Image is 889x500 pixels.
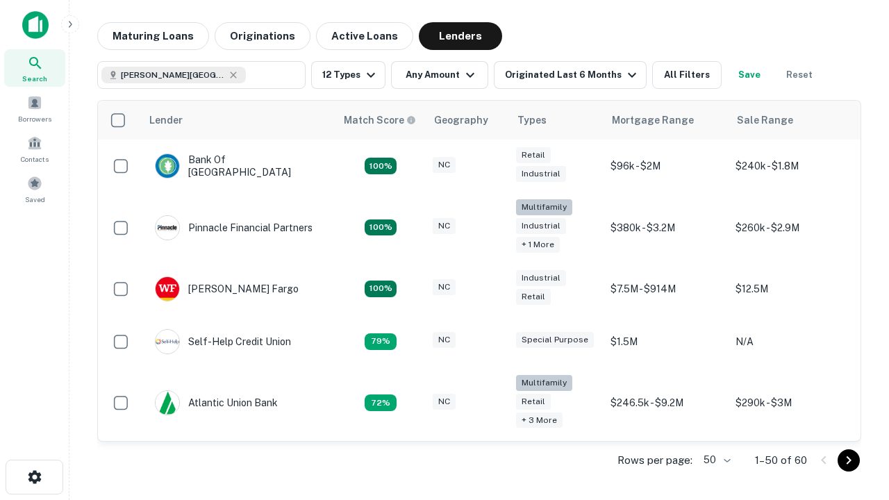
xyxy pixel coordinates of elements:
[516,289,551,305] div: Retail
[4,130,65,167] a: Contacts
[604,262,729,315] td: $7.5M - $914M
[433,394,456,410] div: NC
[516,218,566,234] div: Industrial
[316,22,413,50] button: Active Loans
[4,170,65,208] a: Saved
[419,22,502,50] button: Lenders
[433,157,456,173] div: NC
[516,412,563,428] div: + 3 more
[311,61,385,89] button: 12 Types
[215,22,310,50] button: Originations
[505,67,640,83] div: Originated Last 6 Months
[517,112,547,128] div: Types
[155,329,291,354] div: Self-help Credit Union
[433,332,456,348] div: NC
[737,112,793,128] div: Sale Range
[344,112,416,128] div: Capitalize uses an advanced AI algorithm to match your search with the best lender. The match sco...
[604,192,729,262] td: $380k - $3.2M
[121,69,225,81] span: [PERSON_NAME][GEOGRAPHIC_DATA], [GEOGRAPHIC_DATA]
[156,277,179,301] img: picture
[516,147,551,163] div: Retail
[149,112,183,128] div: Lender
[22,11,49,39] img: capitalize-icon.png
[25,194,45,205] span: Saved
[727,61,772,89] button: Save your search to get updates of matches that match your search criteria.
[22,73,47,84] span: Search
[516,332,594,348] div: Special Purpose
[141,101,335,140] th: Lender
[365,219,397,236] div: Matching Properties: 25, hasApolloMatch: undefined
[516,375,572,391] div: Multifamily
[155,153,322,178] div: Bank Of [GEOGRAPHIC_DATA]
[156,330,179,353] img: picture
[729,140,854,192] td: $240k - $1.8M
[21,153,49,165] span: Contacts
[604,315,729,368] td: $1.5M
[494,61,647,89] button: Originated Last 6 Months
[18,113,51,124] span: Borrowers
[604,368,729,438] td: $246.5k - $9.2M
[365,281,397,297] div: Matching Properties: 15, hasApolloMatch: undefined
[156,216,179,240] img: picture
[155,390,278,415] div: Atlantic Union Bank
[516,394,551,410] div: Retail
[729,101,854,140] th: Sale Range
[729,315,854,368] td: N/A
[335,101,426,140] th: Capitalize uses an advanced AI algorithm to match your search with the best lender. The match sco...
[729,262,854,315] td: $12.5M
[729,368,854,438] td: $290k - $3M
[97,22,209,50] button: Maturing Loans
[156,154,179,178] img: picture
[516,199,572,215] div: Multifamily
[838,449,860,472] button: Go to next page
[612,112,694,128] div: Mortgage Range
[344,112,413,128] h6: Match Score
[391,61,488,89] button: Any Amount
[4,49,65,87] a: Search
[509,101,604,140] th: Types
[604,101,729,140] th: Mortgage Range
[516,237,560,253] div: + 1 more
[729,192,854,262] td: $260k - $2.9M
[755,452,807,469] p: 1–50 of 60
[155,276,299,301] div: [PERSON_NAME] Fargo
[516,270,566,286] div: Industrial
[365,394,397,411] div: Matching Properties: 10, hasApolloMatch: undefined
[434,112,488,128] div: Geography
[433,279,456,295] div: NC
[698,450,733,470] div: 50
[820,389,889,456] iframe: Chat Widget
[155,215,313,240] div: Pinnacle Financial Partners
[652,61,722,89] button: All Filters
[604,140,729,192] td: $96k - $2M
[4,90,65,127] a: Borrowers
[516,166,566,182] div: Industrial
[156,391,179,415] img: picture
[777,61,822,89] button: Reset
[617,452,692,469] p: Rows per page:
[433,218,456,234] div: NC
[426,101,509,140] th: Geography
[365,158,397,174] div: Matching Properties: 14, hasApolloMatch: undefined
[365,333,397,350] div: Matching Properties: 11, hasApolloMatch: undefined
